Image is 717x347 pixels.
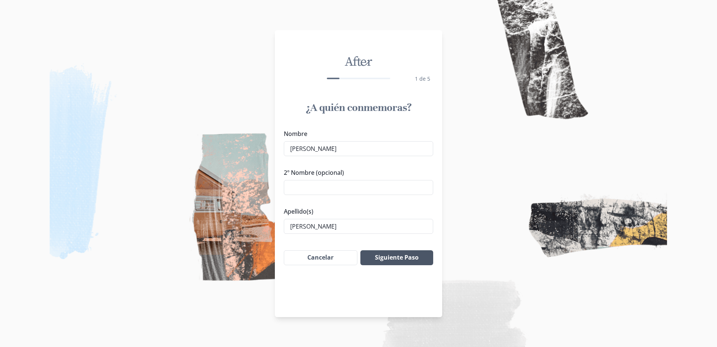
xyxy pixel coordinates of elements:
button: Cancelar [284,250,357,265]
label: Nombre [284,129,429,138]
button: Siguiente Paso [360,250,433,265]
label: 2º Nombre (opcional) [284,168,429,177]
h1: ¿A quién conmemoras? [284,101,433,114]
span: 1 de 5 [415,75,430,82]
label: Apellido(s) [284,207,429,216]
